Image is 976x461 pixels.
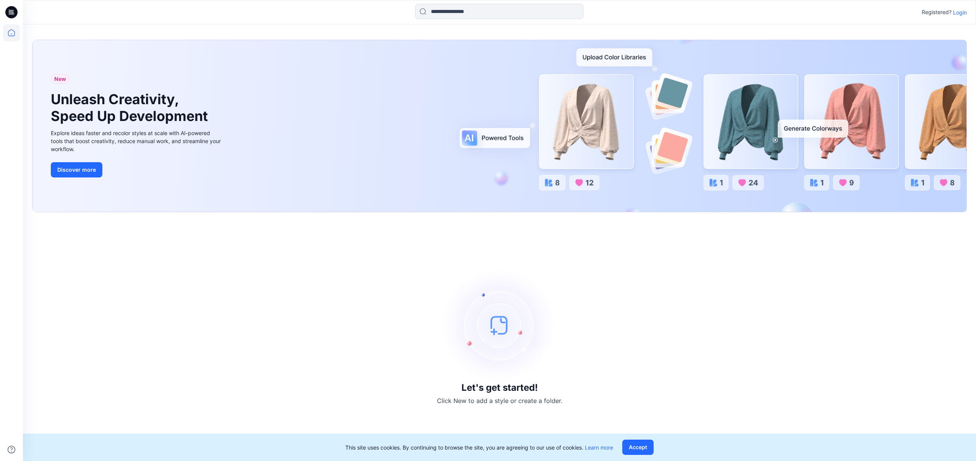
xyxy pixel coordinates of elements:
h3: Let's get started! [461,382,538,393]
a: Discover more [51,162,223,177]
div: Explore ideas faster and recolor styles at scale with AI-powered tools that boost creativity, red... [51,129,223,153]
h1: Unleash Creativity, Speed Up Development [51,91,211,124]
span: New [54,74,66,84]
button: Discover more [51,162,102,177]
img: empty-state-image.svg [442,268,557,382]
p: Login [953,8,967,16]
button: Accept [622,440,654,455]
p: Click New to add a style or create a folder. [437,396,562,405]
a: Learn more [585,444,613,451]
p: Registered? [922,8,952,17]
p: This site uses cookies. By continuing to browse the site, you are agreeing to our use of cookies. [345,443,613,451]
